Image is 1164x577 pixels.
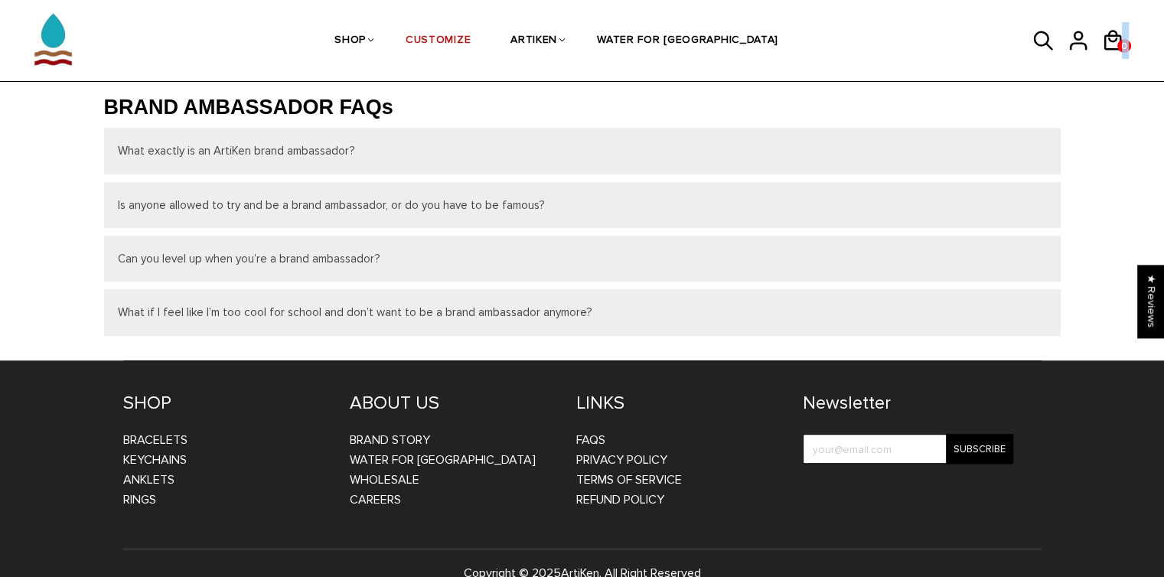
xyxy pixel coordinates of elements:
[576,452,667,468] a: Privacy Policy
[123,392,327,415] h4: SHOP
[350,472,419,487] a: WHOLESALE
[334,1,366,82] a: SHOP
[1138,265,1164,337] div: Click to open Judge.me floating reviews tab
[1117,37,1131,56] span: 0
[576,492,664,507] a: Refund Policy
[104,95,1061,121] h2: BRAND AMBASSADOR FAQs
[576,472,682,487] a: Terms of Service
[350,492,401,507] a: CAREERS
[123,472,174,487] a: Anklets
[510,1,557,82] a: ARTIKEN
[123,432,187,448] a: Bracelets
[946,434,1013,464] input: Subscribe
[123,452,187,468] a: Keychains
[576,432,605,448] a: FAQs
[576,392,780,415] h4: LINKS
[597,1,778,82] a: WATER FOR [GEOGRAPHIC_DATA]
[123,492,156,507] a: Rings
[803,434,1013,464] input: your@email.com
[104,128,1061,174] button: What exactly is an ArtiKen brand ambassador?
[104,236,1061,282] button: Can you level up when you’re a brand ambassador?
[350,392,553,415] h4: ABOUT US
[350,452,536,468] a: WATER FOR [GEOGRAPHIC_DATA]
[104,289,1061,335] button: What if I feel like I’m too cool for school and don’t want to be a brand ambassador anymore?
[803,392,1013,415] h4: Newsletter
[406,1,471,82] a: CUSTOMIZE
[350,432,430,448] a: BRAND STORY
[104,182,1061,228] button: Is anyone allowed to try and be a brand ambassador, or do you have to be famous?
[1117,39,1131,53] a: 0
